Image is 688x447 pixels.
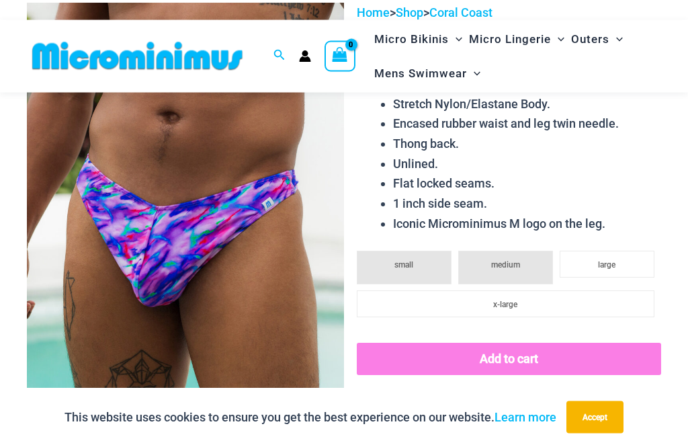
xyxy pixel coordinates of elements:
[568,22,626,56] a: OutersMenu ToggleMenu Toggle
[371,22,466,56] a: Micro BikinisMenu ToggleMenu Toggle
[357,3,661,24] p: > >
[357,6,390,20] a: Home
[493,300,517,310] span: x-large
[374,56,467,91] span: Mens Swimwear
[551,22,564,56] span: Menu Toggle
[449,22,462,56] span: Menu Toggle
[466,22,568,56] a: Micro LingerieMenu ToggleMenu Toggle
[369,20,661,93] nav: Site Navigation
[27,41,248,71] img: MM SHOP LOGO FLAT
[393,134,661,155] li: Thong back.
[429,6,492,20] a: Coral Coast
[325,41,355,72] a: View Shopping Cart, empty
[571,22,609,56] span: Outers
[393,214,661,235] li: Iconic Microminimus M logo on the leg.
[299,50,311,63] a: Account icon link
[393,174,661,194] li: Flat locked seams.
[394,261,413,270] span: small
[357,291,654,318] li: x-large
[469,22,551,56] span: Micro Lingerie
[273,48,286,65] a: Search icon link
[393,194,661,214] li: 1 inch side seam.
[598,261,615,270] span: large
[396,6,423,20] a: Shop
[494,410,556,424] a: Learn more
[357,251,451,285] li: small
[458,251,553,285] li: medium
[393,95,661,115] li: Stretch Nylon/Elastane Body.
[64,407,556,428] p: This website uses cookies to ensure you get the best experience on our website.
[560,251,654,278] li: large
[566,401,623,434] button: Accept
[393,155,661,175] li: Unlined.
[374,22,449,56] span: Micro Bikinis
[609,22,623,56] span: Menu Toggle
[467,56,480,91] span: Menu Toggle
[371,56,484,91] a: Mens SwimwearMenu ToggleMenu Toggle
[393,114,661,134] li: Encased rubber waist and leg twin needle.
[491,261,520,270] span: medium
[357,343,661,376] button: Add to cart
